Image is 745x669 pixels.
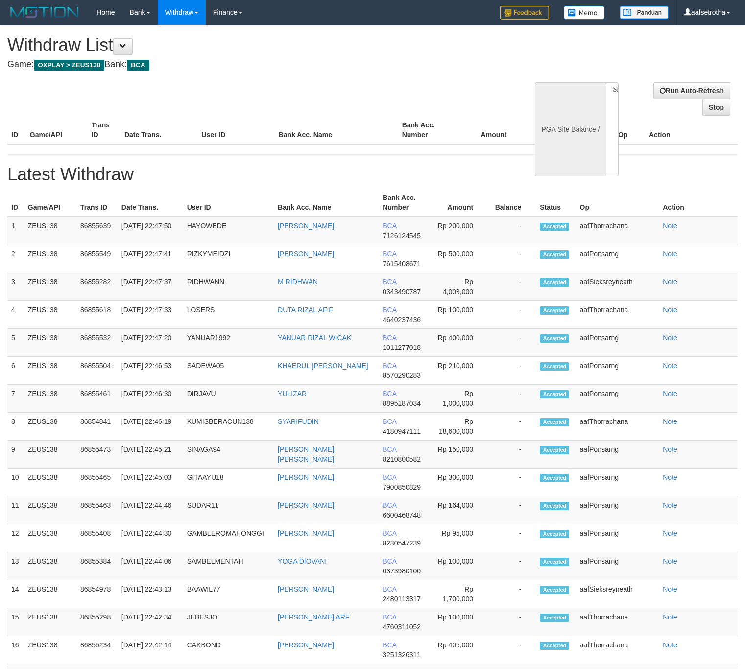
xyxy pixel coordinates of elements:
td: 86855549 [76,245,118,273]
a: [PERSON_NAME] [278,222,334,230]
a: YANUAR RIZAL WICAK [278,334,351,342]
td: 16 [7,636,24,664]
span: Accepted [540,558,569,566]
th: ID [7,116,26,144]
span: 8230547239 [383,539,421,547]
a: Note [663,529,677,537]
td: aafPonsarng [576,357,659,385]
td: 6 [7,357,24,385]
th: Game/API [26,116,88,144]
td: ZEUS138 [24,245,76,273]
a: Run Auto-Refresh [653,82,730,99]
td: 5 [7,329,24,357]
a: Note [663,334,677,342]
h1: Withdraw List [7,35,487,55]
a: Note [663,613,677,621]
span: BCA [383,390,396,397]
td: Rp 18,600,000 [431,413,488,441]
td: SAMBELMENTAH [183,552,274,580]
td: - [488,608,536,636]
td: 86855465 [76,469,118,496]
td: aafThorrachana [576,301,659,329]
td: aafPonsarng [576,524,659,552]
td: LOSERS [183,301,274,329]
span: BCA [383,501,396,509]
td: - [488,273,536,301]
td: [DATE] 22:42:34 [118,608,183,636]
td: BAAWIL77 [183,580,274,608]
span: BCA [383,278,396,286]
a: [PERSON_NAME] [278,501,334,509]
td: - [488,441,536,469]
span: BCA [383,418,396,425]
td: [DATE] 22:46:19 [118,413,183,441]
td: SINAGA94 [183,441,274,469]
td: RIDHWANN [183,273,274,301]
a: Note [663,306,677,314]
span: Accepted [540,390,569,398]
span: BCA [383,250,396,258]
span: 8570290283 [383,372,421,379]
td: [DATE] 22:44:46 [118,496,183,524]
td: Rp 300,000 [431,469,488,496]
td: Rp 100,000 [431,608,488,636]
span: Accepted [540,278,569,287]
td: - [488,496,536,524]
th: Amount [460,116,522,144]
a: [PERSON_NAME] [278,529,334,537]
td: 86855461 [76,385,118,413]
span: Accepted [540,446,569,454]
td: aafSieksreyneath [576,580,659,608]
a: [PERSON_NAME] [PERSON_NAME] [278,446,334,463]
span: 7126124545 [383,232,421,240]
th: Bank Acc. Number [379,189,431,217]
td: Rp 210,000 [431,357,488,385]
span: Accepted [540,642,569,650]
span: 0343490787 [383,288,421,296]
td: 13 [7,552,24,580]
span: Accepted [540,502,569,510]
span: BCA [383,334,396,342]
td: Rp 1,700,000 [431,580,488,608]
td: 86855234 [76,636,118,664]
span: 4180947111 [383,427,421,435]
td: [DATE] 22:47:41 [118,245,183,273]
td: 3 [7,273,24,301]
td: 86855473 [76,441,118,469]
td: 86855408 [76,524,118,552]
td: - [488,636,536,664]
img: Feedback.jpg [500,6,549,20]
td: 8 [7,413,24,441]
td: 15 [7,608,24,636]
a: M RIDHWAN [278,278,318,286]
td: [DATE] 22:45:21 [118,441,183,469]
span: 8210800582 [383,455,421,463]
a: Note [663,250,677,258]
span: BCA [383,306,396,314]
td: [DATE] 22:44:06 [118,552,183,580]
td: ZEUS138 [24,357,76,385]
th: Action [659,189,738,217]
span: BCA [383,529,396,537]
td: 1 [7,217,24,245]
th: Bank Acc. Name [275,116,398,144]
td: ZEUS138 [24,524,76,552]
span: OXPLAY > ZEUS138 [34,60,104,71]
span: Accepted [540,223,569,231]
span: BCA [383,641,396,649]
span: Accepted [540,250,569,259]
td: 9 [7,441,24,469]
span: 3251326311 [383,651,421,659]
img: MOTION_logo.png [7,5,82,20]
a: DUTA RIZAL AFIF [278,306,333,314]
td: ZEUS138 [24,469,76,496]
th: Bank Acc. Number [398,116,460,144]
td: - [488,469,536,496]
th: Amount [431,189,488,217]
a: [PERSON_NAME] [278,585,334,593]
td: 10 [7,469,24,496]
td: aafPonsarng [576,496,659,524]
a: SYARIFUDIN [278,418,319,425]
td: 7 [7,385,24,413]
td: 86855618 [76,301,118,329]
